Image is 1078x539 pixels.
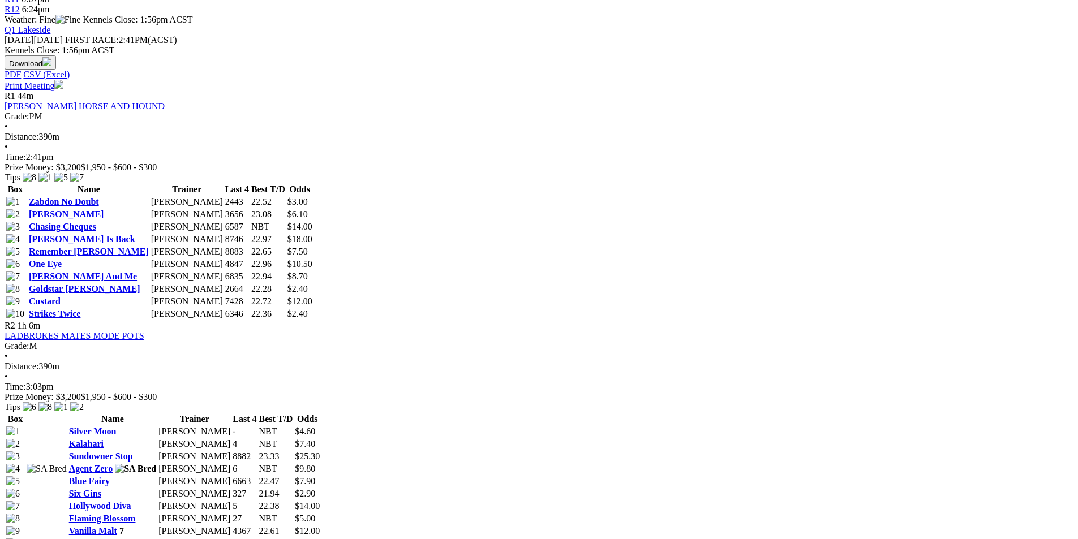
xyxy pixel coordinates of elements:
a: [PERSON_NAME] Is Back [29,234,135,244]
td: 4367 [232,525,257,537]
th: Odds [294,413,320,425]
td: NBT [259,426,294,437]
td: 21.94 [259,488,294,499]
a: [PERSON_NAME] [29,209,104,219]
img: 6 [6,259,20,269]
span: [DATE] [5,35,63,45]
span: • [5,372,8,381]
span: $10.50 [287,259,312,269]
span: Time: [5,382,26,391]
div: 390m [5,132,1073,142]
td: 22.38 [259,501,294,512]
td: [PERSON_NAME] [158,476,231,487]
span: FIRST RACE: [65,35,118,45]
td: 22.72 [251,296,286,307]
img: 10 [6,309,24,319]
td: [PERSON_NAME] [151,246,224,257]
td: 23.08 [251,209,286,220]
td: - [232,426,257,437]
td: 22.28 [251,283,286,295]
a: [PERSON_NAME] HORSE AND HOUND [5,101,165,111]
div: M [5,341,1073,351]
a: CSV (Excel) [23,70,70,79]
td: NBT [251,221,286,232]
span: • [5,142,8,152]
img: 7 [6,271,20,282]
td: 2443 [225,196,250,208]
td: 22.96 [251,258,286,270]
span: $2.40 [287,284,308,294]
div: 390m [5,361,1073,372]
img: 1 [6,197,20,207]
span: Distance: [5,361,38,371]
td: 27 [232,513,257,524]
td: 8746 [225,234,250,245]
span: $7.90 [295,476,315,486]
div: Prize Money: $3,200 [5,392,1073,402]
td: 23.33 [259,451,294,462]
img: 9 [6,526,20,536]
img: SA Bred [27,464,67,474]
div: 3:03pm [5,382,1073,392]
img: 9 [6,296,20,307]
img: SA Bred [115,464,156,474]
img: 8 [23,173,36,183]
img: 5 [6,247,20,257]
span: • [5,351,8,361]
div: Kennels Close: 1:56pm ACST [5,45,1073,55]
th: Best T/D [251,184,286,195]
span: $5.00 [295,514,315,523]
img: 8 [38,402,52,412]
span: Tips [5,173,20,182]
a: One Eye [29,259,62,269]
span: Grade: [5,111,29,121]
td: 4847 [225,258,250,270]
span: Tips [5,402,20,412]
img: 7 [70,173,84,183]
td: 5 [232,501,257,512]
span: [DATE] [5,35,34,45]
a: Chasing Cheques [29,222,96,231]
img: download.svg [42,57,51,66]
span: $14.00 [287,222,312,231]
td: [PERSON_NAME] [151,234,224,245]
td: 6587 [225,221,250,232]
span: 44m [18,91,33,101]
span: $9.80 [295,464,315,473]
a: Print Meeting [5,81,63,90]
div: Download [5,70,1073,80]
img: printer.svg [54,80,63,89]
a: Zabdon No Doubt [29,197,99,206]
span: $1,950 - $600 - $300 [81,392,157,402]
a: Sundowner Stop [69,451,133,461]
th: Trainer [158,413,231,425]
img: 8 [6,514,20,524]
td: 2664 [225,283,250,295]
td: [PERSON_NAME] [158,426,231,437]
span: R2 [5,321,15,330]
div: PM [5,111,1073,122]
a: R12 [5,5,20,14]
td: [PERSON_NAME] [158,525,231,537]
a: Kalahari [69,439,104,449]
a: PDF [5,70,21,79]
img: 2 [70,402,84,412]
div: Prize Money: $3,200 [5,162,1073,173]
td: 8882 [232,451,257,462]
span: $7.40 [295,439,315,449]
a: Goldstar [PERSON_NAME] [29,284,140,294]
span: $2.90 [295,489,315,498]
a: Custard [29,296,61,306]
a: LADBROKES MATES MODE POTS [5,331,144,340]
a: Six Gins [69,489,101,498]
span: 7 [119,526,124,536]
a: [PERSON_NAME] And Me [29,271,137,281]
td: [PERSON_NAME] [151,221,224,232]
img: 1 [38,173,52,183]
td: 22.36 [251,308,286,320]
button: Download [5,55,56,70]
span: 6:24pm [22,5,50,14]
td: 6 [232,463,257,475]
img: 3 [6,451,20,462]
img: 6 [6,489,20,499]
